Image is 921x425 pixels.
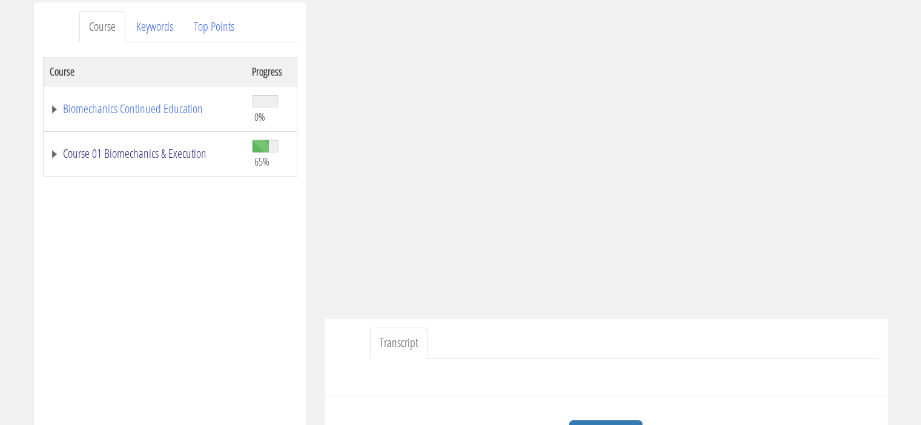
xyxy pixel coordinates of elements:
span: 65% [254,155,269,168]
a: Biomechanics Continued Education [50,103,240,115]
a: Top Points [184,11,244,42]
a: Course [79,11,125,42]
a: Course 01 Biomechanics & Execution [50,148,240,160]
th: Progress [246,57,297,86]
a: Transcript [370,328,427,358]
th: Course [43,57,246,86]
a: Keywords [127,11,183,42]
span: 0% [254,110,265,123]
